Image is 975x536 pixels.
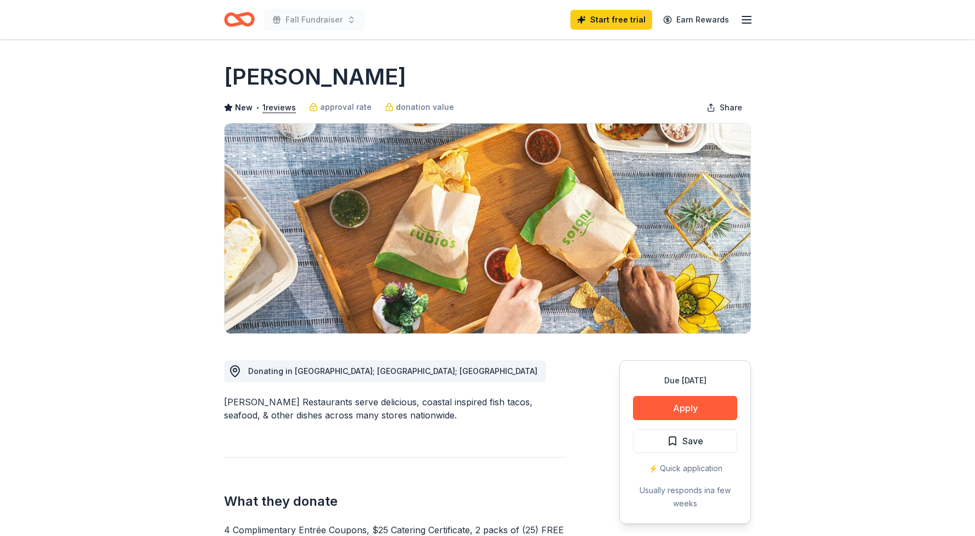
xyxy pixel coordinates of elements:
[698,97,751,119] button: Share
[682,434,703,448] span: Save
[633,396,737,420] button: Apply
[633,429,737,453] button: Save
[633,374,737,387] div: Due [DATE]
[633,462,737,475] div: ⚡️ Quick application
[235,101,253,114] span: New
[720,101,742,114] span: Share
[633,484,737,510] div: Usually responds in a few weeks
[224,62,406,92] h1: [PERSON_NAME]
[320,101,372,114] span: approval rate
[224,7,255,32] a: Home
[248,366,537,376] span: Donating in [GEOGRAPHIC_DATA]; [GEOGRAPHIC_DATA]; [GEOGRAPHIC_DATA]
[224,395,567,422] div: [PERSON_NAME] Restaurants serve delicious, coastal inspired fish tacos, seafood, & other dishes a...
[385,101,454,114] a: donation value
[396,101,454,114] span: donation value
[570,10,652,30] a: Start free trial
[256,103,260,112] span: •
[262,101,296,114] button: 1reviews
[309,101,372,114] a: approval rate
[264,9,365,31] button: Fall Fundraiser
[657,10,736,30] a: Earn Rewards
[285,13,343,26] span: Fall Fundraiser
[224,493,567,510] h2: What they donate
[225,124,750,333] img: Image for Rubio's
